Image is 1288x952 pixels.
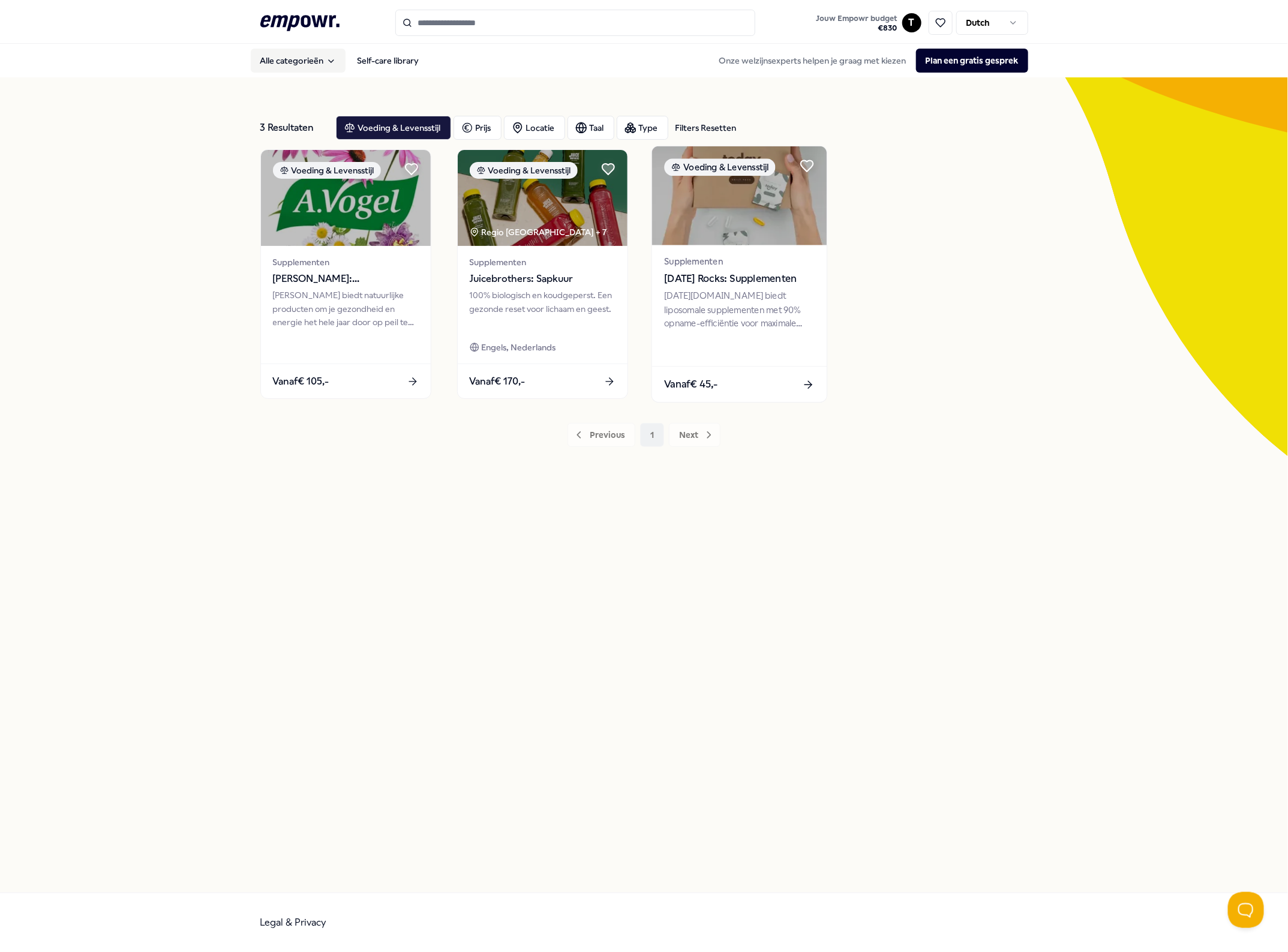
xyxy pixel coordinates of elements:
[664,158,775,176] div: Voeding & Levensstijl
[470,271,616,287] span: Juicebrothers: Sapkuur
[812,10,902,35] a: Jouw Empowr budget€830
[458,150,628,246] img: package image
[470,256,616,269] span: Supplementen
[651,146,826,245] img: package image
[816,14,897,23] span: Jouw Empowr budget
[568,116,614,140] button: Taal
[260,116,326,140] div: 3 Resultaten
[260,149,431,399] a: package imageVoeding & LevensstijlSupplementen[PERSON_NAME]: Supplementen[PERSON_NAME] biedt natu...
[273,271,419,287] span: [PERSON_NAME]: Supplementen
[470,226,607,239] div: Regio [GEOGRAPHIC_DATA] + 7
[260,917,327,928] a: Legal & Privacy
[814,11,900,35] button: Jouw Empowr budget€830
[470,289,616,329] div: 100% biologisch en koudgeperst. Een gezonde reset voor lichaam en geest.
[902,13,921,32] button: T
[664,255,814,269] span: Supplementen
[710,49,1028,73] div: Onze welzijnsexperts helpen je graag met kiezen
[273,256,419,269] span: Supplementen
[457,149,628,399] a: package imageVoeding & LevensstijlRegio [GEOGRAPHIC_DATA] + 7SupplementenJuicebrothers: Sapkuur10...
[273,162,381,179] div: Voeding & Levensstijl
[664,289,814,331] div: [DATE][DOMAIN_NAME] biedt liposomale supplementen met 90% opname-efficiëntie voor maximale gezond...
[470,162,578,179] div: Voeding & Levensstijl
[348,49,429,73] a: Self-care library
[251,49,429,73] nav: Main
[816,23,897,33] span: € 830
[336,116,451,140] button: Voeding & Levensstijl
[664,377,718,392] span: Vanaf € 45,-
[395,10,755,36] input: Search for products, categories or subcategories
[273,289,419,329] div: [PERSON_NAME] biedt natuurlijke producten om je gezondheid en energie het hele jaar door op peil ...
[261,150,431,246] img: package image
[251,49,346,73] button: Alle categorieën
[454,116,502,140] button: Prijs
[617,116,668,140] button: Type
[675,121,737,134] div: Filters Resetten
[651,146,827,403] a: package imageVoeding & LevensstijlSupplementen[DATE] Rocks: Supplementen[DATE][DOMAIN_NAME] biedt...
[470,374,526,389] span: Vanaf € 170,-
[664,271,814,287] span: [DATE] Rocks: Supplementen
[916,49,1028,73] button: Plan een gratis gesprek
[273,374,329,389] span: Vanaf € 105,-
[1228,892,1264,928] iframe: Help Scout Beacon - Open
[482,341,556,354] span: Engels, Nederlands
[504,116,565,140] button: Locatie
